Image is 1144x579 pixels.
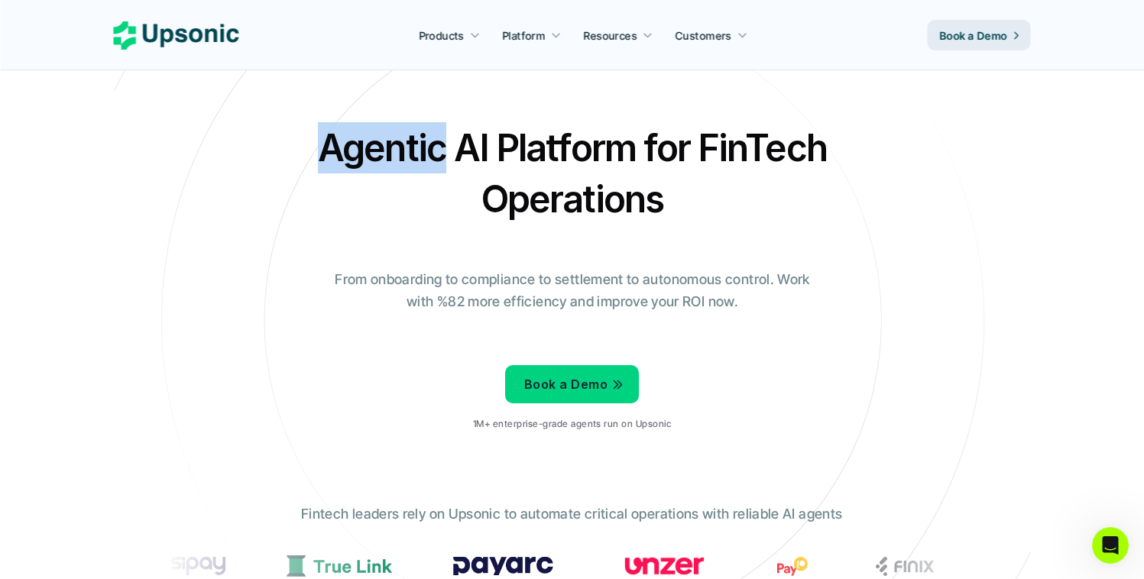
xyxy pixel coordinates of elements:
[940,27,1008,44] p: Book a Demo
[419,27,464,44] p: Products
[676,27,732,44] p: Customers
[305,122,840,225] h2: Agentic AI Platform for FinTech Operations
[1092,527,1129,564] iframe: Intercom live chat
[524,374,608,396] p: Book a Demo
[928,20,1031,50] a: Book a Demo
[473,419,671,429] p: 1M+ enterprise-grade agents run on Upsonic
[584,27,637,44] p: Resources
[301,503,842,526] p: Fintech leaders rely on Upsonic to automate critical operations with reliable AI agents
[505,365,639,403] a: Book a Demo
[324,269,821,313] p: From onboarding to compliance to settlement to autonomous control. Work with %82 more efficiency ...
[410,21,489,49] a: Products
[502,27,545,44] p: Platform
